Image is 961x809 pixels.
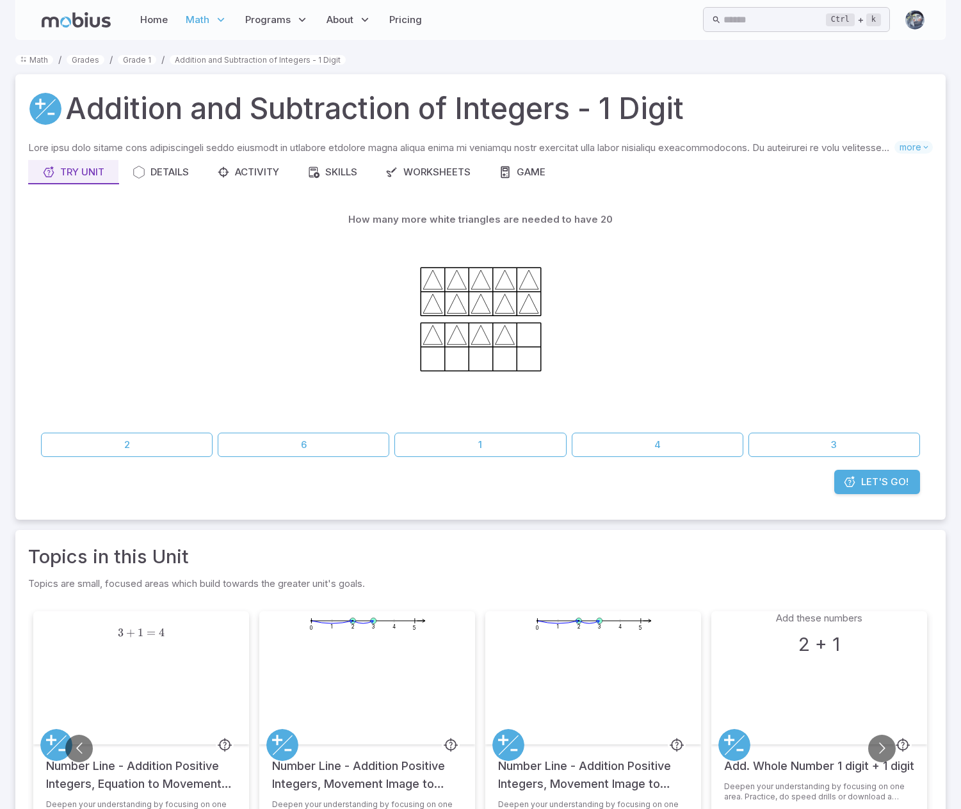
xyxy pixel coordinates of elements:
span: Programs [245,13,291,27]
div: Worksheets [385,165,471,179]
kbd: Ctrl [826,13,855,26]
nav: breadcrumb [15,52,946,67]
h1: Addition and Subtraction of Integers - 1 Digit [65,87,684,131]
button: 1 [394,433,566,457]
span: Math [186,13,209,27]
text: 0 [536,625,538,631]
div: Try Unit [42,165,104,179]
a: Pricing [385,5,426,35]
p: Deepen your understanding by focusing on one area. Practice, do speed drills or download a worksh... [724,781,914,802]
text: 5 [639,625,642,631]
text: 1 [330,624,333,630]
p: How many more white triangles are needed to have 20 [348,212,613,227]
button: 4 [572,433,743,457]
div: Details [133,165,189,179]
h5: Add. Whole Number 1 digit + 1 digit [724,744,914,775]
text: 5 [413,625,416,631]
div: Game [499,165,545,179]
button: Go to next slide [868,735,896,762]
text: 2 [351,624,354,630]
div: Skills [307,165,357,179]
a: Grades [67,55,104,65]
text: 0 [310,625,312,631]
text: 2 [577,624,580,630]
p: Lore ipsu dolo sitame cons adipiscingeli seddo eiusmodt in utlabore etdolore magna aliqua enima m... [28,141,894,155]
span: + [126,626,135,639]
text: 4 [618,624,622,630]
div: + [826,12,881,28]
text: 3 [371,624,374,630]
a: Math [15,55,53,65]
button: Go to previous slide [65,735,93,762]
a: Home [136,5,172,35]
span: Let's Go! [861,475,909,489]
a: Grade 1 [118,55,156,65]
p: Add these numbers [776,611,862,625]
span: About [327,13,353,27]
span: = [147,626,156,639]
button: 3 [748,433,920,457]
text: 4 [392,624,396,630]
span: 3 [118,626,124,639]
text: 3 [597,624,600,630]
a: Addition and Subtraction [266,729,298,761]
span: 1 [138,626,143,639]
text: 1 [556,624,559,630]
li: / [161,52,165,67]
div: Activity [217,165,279,179]
h3: 2 + 1 [798,630,840,659]
button: 2 [41,433,213,457]
kbd: k [866,13,881,26]
li: / [58,52,61,67]
a: Addition and Subtraction of Integers - 1 Digit [170,55,346,65]
li: / [109,52,113,67]
h5: Number Line - Addition Positive Integers, Movement Image to Equation [498,744,688,793]
a: Addition and Subtraction [28,92,63,126]
p: Topics are small, focused areas which build towards the greater unit's goals. [28,576,933,591]
button: 6 [218,433,389,457]
a: Topics in this Unit [28,543,189,571]
a: Addition and Subtraction [718,729,750,761]
img: andrew.jpg [905,10,925,29]
a: Let's Go! [834,470,920,494]
span: 4 [159,626,165,639]
a: Addition and Subtraction [40,729,72,761]
h5: Number Line - Addition Positive Integers, Movement Image to Answer [272,744,462,793]
a: Addition and Subtraction [492,729,524,761]
h5: Number Line - Addition Positive Integers, Equation to Movement Image [46,744,236,793]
